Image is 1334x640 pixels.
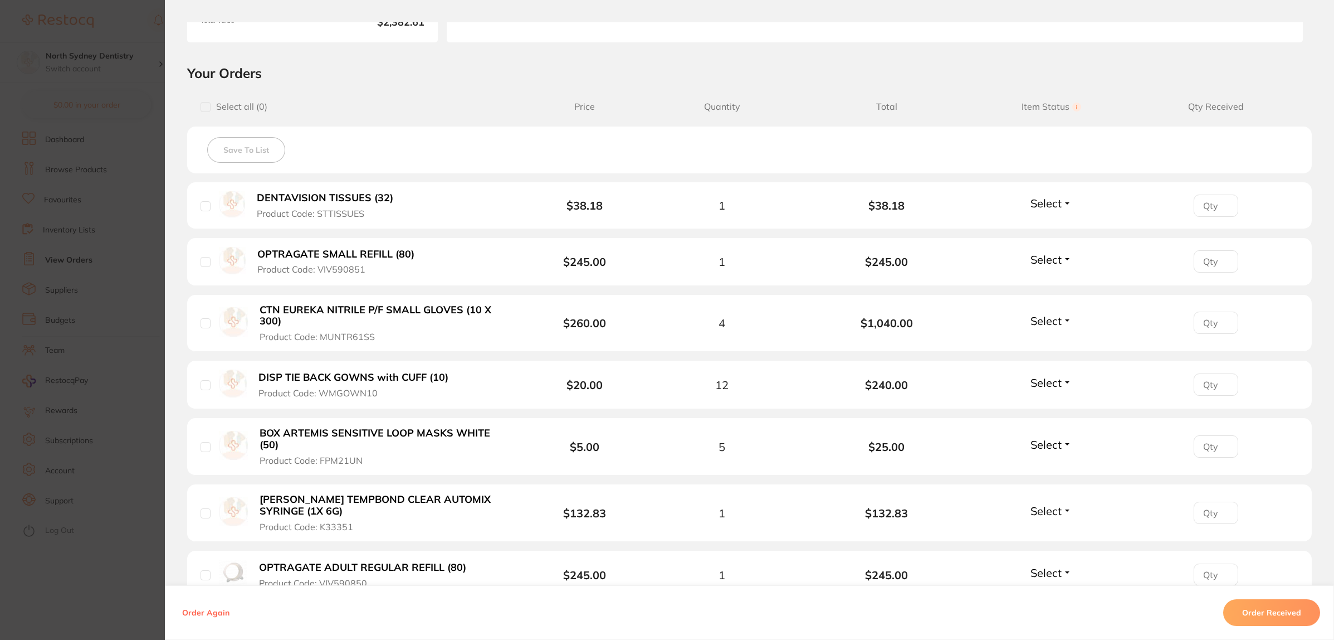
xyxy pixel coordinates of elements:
button: Select [1027,566,1075,580]
b: $245.00 [563,568,606,582]
span: Select [1030,314,1062,328]
button: Select [1027,438,1075,452]
b: DISP TIE BACK GOWNS with CUFF (10) [258,372,448,384]
b: $132.83 [804,507,969,520]
b: CTN EUREKA NITRILE P/F SMALL GLOVES (10 X 300) [260,304,510,327]
span: Product Code: K33351 [260,522,353,532]
b: $5.00 [570,440,599,454]
button: Select [1027,196,1075,210]
b: $38.18 [566,198,603,212]
b: $132.83 [563,506,606,520]
button: Order Received [1223,599,1320,626]
span: Select [1030,566,1062,580]
button: Select [1027,314,1075,328]
span: Price [530,101,639,112]
b: $25.00 [804,440,969,453]
input: Qty [1194,312,1238,334]
span: 4 [719,317,725,329]
b: $20.00 [566,378,603,392]
b: $245.00 [804,255,969,268]
b: $2,382.61 [317,17,424,29]
input: Qty [1194,502,1238,524]
span: Product Code: MUNTR61SS [260,332,375,342]
b: BOX ARTEMIS SENSITIVE LOOP MASKS WHITE (50) [260,428,510,450]
button: OPTRAGATE SMALL REFILL (80) Product Code: VIV590851 [254,248,427,275]
img: DENTAVISION TISSUES (32) [219,191,245,217]
input: Qty [1194,435,1238,458]
b: OPTRAGATE SMALL REFILL (80) [257,249,414,260]
b: $240.00 [804,379,969,391]
button: BOX ARTEMIS SENSITIVE LOOP MASKS WHITE (50) Product Code: FPM21UN [256,427,513,466]
img: KERR TEMPBOND CLEAR AUTOMIX SYRINGE (1X 6G) [219,497,248,526]
span: Qty Received [1133,101,1298,112]
img: DISP TIE BACK GOWNS with CUFF (10) [219,370,247,397]
b: $38.18 [804,199,969,212]
span: Product Code: VIV590850 [259,578,367,588]
span: Product Code: FPM21UN [260,455,363,466]
button: Order Again [179,608,233,618]
button: Save To List [207,137,285,163]
span: Select [1030,196,1062,210]
img: BOX ARTEMIS SENSITIVE LOOP MASKS WHITE (50) [219,431,248,460]
span: Product Code: VIV590851 [257,264,365,274]
button: DISP TIE BACK GOWNS with CUFF (10) Product Code: WMGOWN10 [255,371,460,399]
button: Select [1027,376,1075,390]
span: 1 [719,507,725,520]
span: Item Status [969,101,1134,112]
span: Quantity [639,101,804,112]
span: Select [1030,376,1062,390]
span: Select all ( 0 ) [211,101,267,112]
button: Select [1027,504,1075,518]
span: Product Code: WMGOWN10 [258,388,378,398]
b: $245.00 [804,569,969,581]
button: OPTRAGATE ADULT REGULAR REFILL (80) Product Code: VIV590850 [256,561,477,589]
span: Select [1030,438,1062,452]
span: 1 [719,255,725,268]
img: CTN EUREKA NITRILE P/F SMALL GLOVES (10 X 300) [219,307,248,336]
button: [PERSON_NAME] TEMPBOND CLEAR AUTOMIX SYRINGE (1X 6G) Product Code: K33351 [256,493,513,532]
span: Select [1030,504,1062,518]
input: Qty [1194,250,1238,273]
span: 1 [719,199,725,212]
h2: Your Orders [187,65,1312,81]
b: $260.00 [563,316,606,330]
b: [PERSON_NAME] TEMPBOND CLEAR AUTOMIX SYRINGE (1X 6G) [260,494,510,517]
span: 12 [715,379,729,391]
span: Total [804,101,969,112]
span: 5 [719,440,725,453]
span: Total Value [201,17,308,29]
span: Select [1030,253,1062,266]
img: OPTRAGATE SMALL REFILL (80) [219,247,246,274]
span: Product Code: STTISSUES [257,209,364,219]
input: Qty [1194,374,1238,396]
input: Qty [1194,564,1238,586]
button: Select [1027,253,1075,266]
b: $245.00 [563,255,606,269]
button: CTN EUREKA NITRILE P/F SMALL GLOVES (10 X 300) Product Code: MUNTR61SS [256,304,513,343]
input: Qty [1194,195,1238,217]
button: DENTAVISION TISSUES (32) Product Code: STTISSUES [253,192,406,219]
span: 1 [719,569,725,581]
b: DENTAVISION TISSUES (32) [257,192,393,204]
b: OPTRAGATE ADULT REGULAR REFILL (80) [259,562,466,574]
img: OPTRAGATE ADULT REGULAR REFILL (80) [219,560,247,588]
b: $1,040.00 [804,317,969,329]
